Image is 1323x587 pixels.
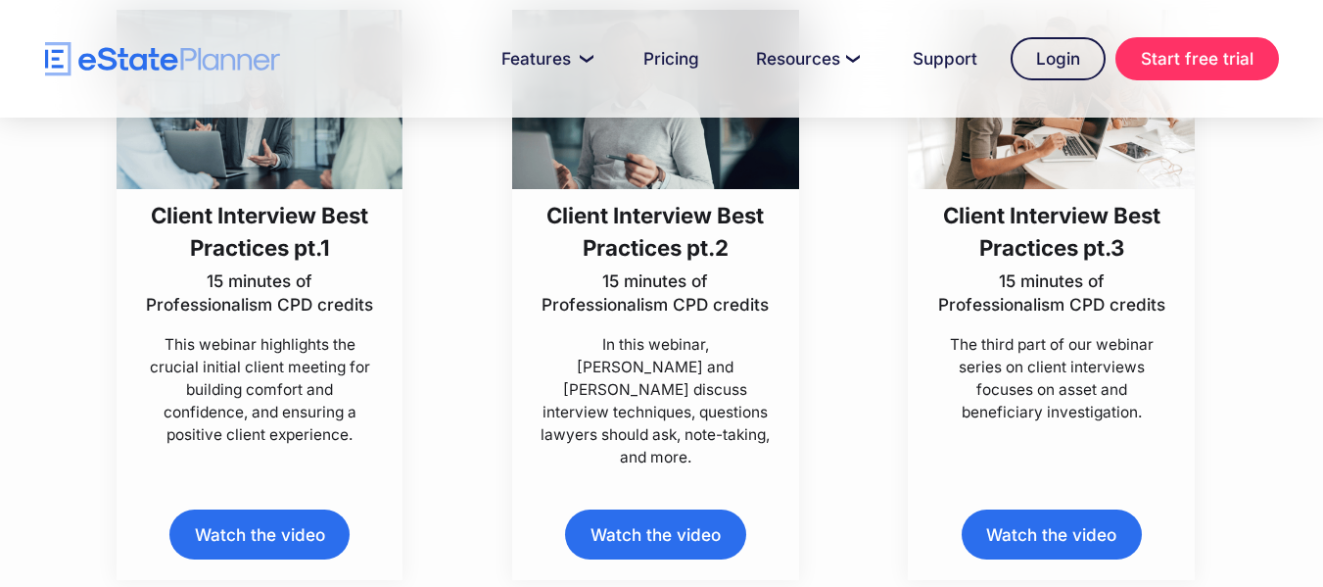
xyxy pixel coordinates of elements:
a: Pricing [620,39,723,78]
a: Support [889,39,1001,78]
a: Start free trial [1115,37,1279,80]
a: Watch the video [565,510,745,560]
h3: Client Interview Best Practices pt.1 [143,199,376,265]
a: Client Interview Best Practices pt.315 minutes of Professionalism CPD creditsThe third part of ou... [908,10,1195,424]
a: Client Interview Best Practices pt.215 minutes of Professionalism CPD creditsIn this webinar, [PE... [512,10,799,469]
p: 15 minutes of Professionalism CPD credits [143,269,376,317]
a: Watch the video [962,510,1142,560]
a: Features [478,39,610,78]
h3: Client Interview Best Practices pt.3 [935,199,1168,265]
p: In this webinar, [PERSON_NAME] and [PERSON_NAME] discuss interview techniques, questions lawyers ... [539,333,772,469]
p: 15 minutes of Professionalism CPD credits [935,269,1168,317]
a: Watch the video [169,510,350,560]
p: This webinar highlights the crucial initial client meeting for building comfort and confidence, a... [143,333,376,447]
p: 15 minutes of Professionalism CPD credits [539,269,772,317]
p: The third part of our webinar series on client interviews focuses on asset and beneficiary invest... [935,333,1168,424]
a: Client Interview Best Practices pt.115 minutes of Professionalism CPD creditsThis webinar highlig... [117,10,403,447]
a: Resources [732,39,879,78]
a: Login [1011,37,1106,80]
h3: Client Interview Best Practices pt.2 [539,199,772,265]
a: home [45,42,280,76]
